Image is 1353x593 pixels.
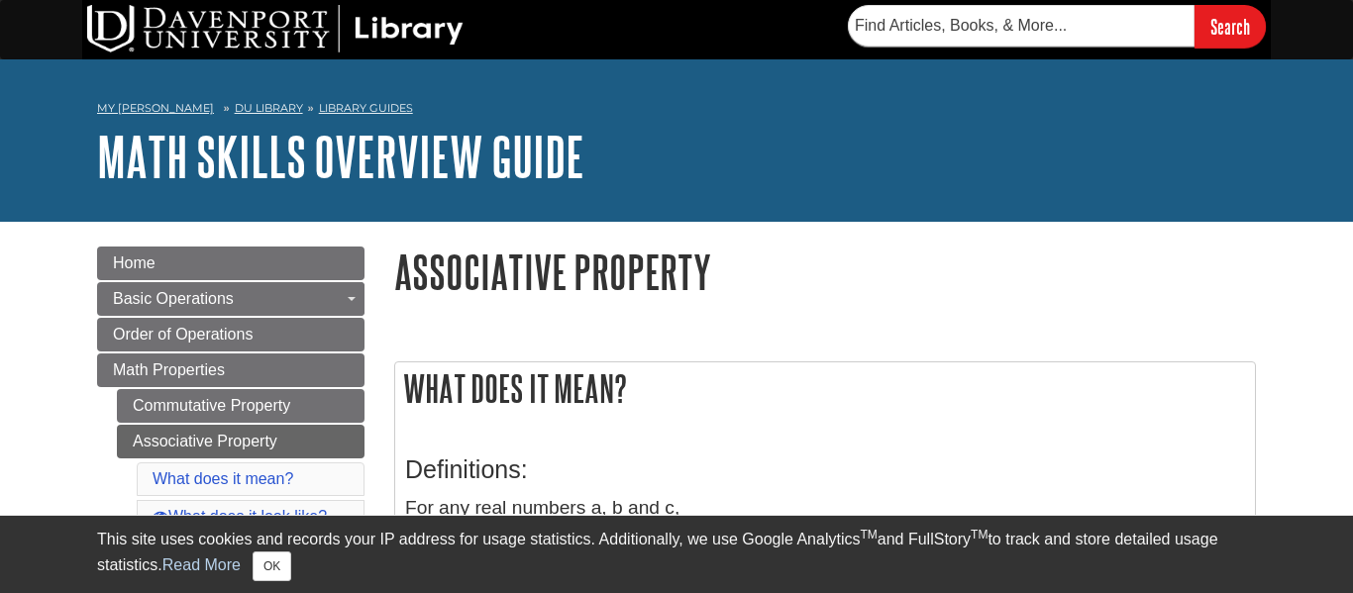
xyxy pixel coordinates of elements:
[253,551,291,581] button: Close
[113,361,225,378] span: Math Properties
[117,389,364,423] a: Commutative Property
[97,95,1256,127] nav: breadcrumb
[405,455,1245,484] h3: Definitions:
[113,254,156,271] span: Home
[113,326,253,343] span: Order of Operations
[848,5,1195,47] input: Find Articles, Books, & More...
[153,508,327,525] a: What does it look like?
[97,126,584,187] a: Math Skills Overview Guide
[395,362,1255,415] h2: What does it mean?
[97,353,364,387] a: Math Properties
[113,290,234,307] span: Basic Operations
[97,100,214,117] a: My [PERSON_NAME]
[1195,5,1266,48] input: Search
[97,247,364,280] a: Home
[971,528,988,542] sup: TM
[860,528,877,542] sup: TM
[117,425,364,458] a: Associative Property
[87,5,464,52] img: DU Library
[97,282,364,316] a: Basic Operations
[97,528,1256,581] div: This site uses cookies and records your IP address for usage statistics. Additionally, we use Goo...
[153,470,293,487] a: What does it mean?
[162,556,241,573] a: Read More
[319,101,413,115] a: Library Guides
[848,5,1266,48] form: Searches DU Library's articles, books, and more
[394,247,1256,297] h1: Associative Property
[235,101,303,115] a: DU Library
[97,318,364,351] a: Order of Operations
